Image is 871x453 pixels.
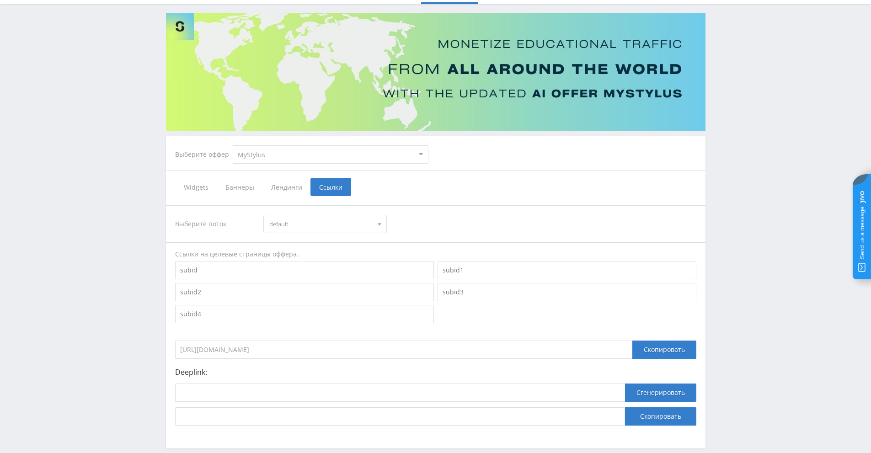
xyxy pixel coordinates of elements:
[175,250,696,259] div: Ссылки на целевые страницы оффера.
[438,261,696,279] input: subid1
[175,261,434,279] input: subid
[175,283,434,301] input: subid2
[166,13,705,131] img: Banner
[175,151,233,158] div: Выберите оффер
[310,178,351,196] span: Ссылки
[175,368,696,376] p: Deeplink:
[217,178,262,196] span: Баннеры
[175,178,217,196] span: Widgets
[262,178,310,196] span: Лендинги
[625,384,696,402] button: Сгенерировать
[269,215,373,233] span: default
[632,341,696,359] div: Скопировать
[175,215,255,233] div: Выберите поток
[625,407,696,426] button: Скопировать
[438,283,696,301] input: subid3
[175,305,434,323] input: subid4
